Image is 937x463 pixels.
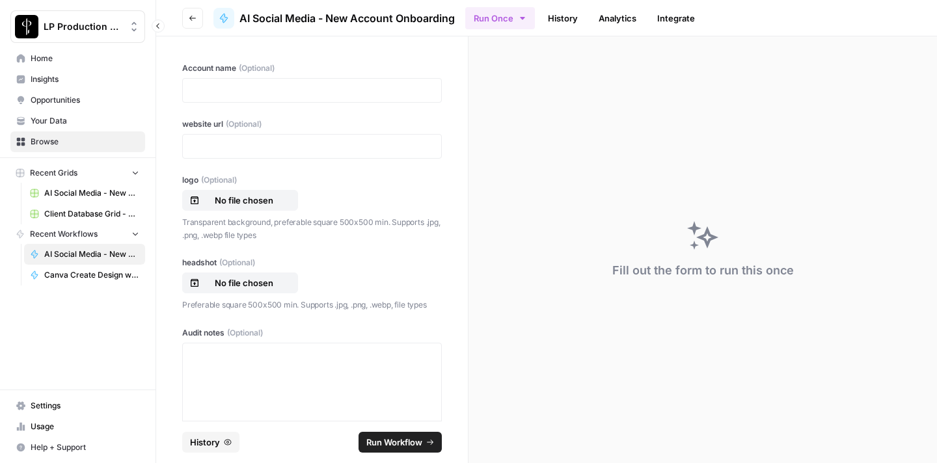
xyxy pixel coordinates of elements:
button: History [182,432,239,453]
span: (Optional) [226,118,262,130]
button: No file chosen [182,272,298,293]
p: No file chosen [202,194,286,207]
div: Fill out the form to run this once [612,261,794,280]
span: (Optional) [227,327,263,339]
a: Your Data [10,111,145,131]
button: No file chosen [182,190,298,211]
button: Recent Workflows [10,224,145,244]
span: Insights [31,73,139,85]
a: Insights [10,69,145,90]
span: Recent Workflows [30,228,98,240]
span: (Optional) [239,62,275,74]
span: Your Data [31,115,139,127]
a: AI Social Media - New Account Onboarding [24,244,145,265]
span: Run Workflow [366,436,422,449]
span: Home [31,53,139,64]
span: Help + Support [31,442,139,453]
label: logo [182,174,442,186]
label: Account name [182,62,442,74]
span: Client Database Grid - AI Social Media [44,208,139,220]
span: AI Social Media - New Account Onboarding [44,248,139,260]
span: (Optional) [219,257,255,269]
span: Settings [31,400,139,412]
label: Audit notes [182,327,442,339]
a: AI Social Media - New Account Onboarding [213,8,455,29]
a: Settings [10,395,145,416]
button: Help + Support [10,437,145,458]
a: Home [10,48,145,69]
a: Client Database Grid - AI Social Media [24,204,145,224]
p: Transparent background, preferable square 500x500 min. Supports .jpg, .png, .webp file types [182,216,442,241]
a: Integrate [649,8,703,29]
span: (Optional) [201,174,237,186]
span: LP Production Workloads [44,20,122,33]
button: Run Workflow [359,432,442,453]
button: Run Once [465,7,535,29]
p: No file chosen [202,276,286,289]
a: Analytics [591,8,644,29]
a: AI Social Media - New Account Onboarding [temp] Grid [24,183,145,204]
p: Preferable square 500x500 min. Supports .jpg, .png, .webp, file types [182,298,442,311]
a: History [540,8,586,29]
label: headshot [182,257,442,269]
img: LP Production Workloads Logo [15,15,38,38]
span: Usage [31,421,139,432]
a: Canva Create Design with Image based on Single prompt PERSONALIZED [24,265,145,285]
a: Usage [10,416,145,437]
button: Workspace: LP Production Workloads [10,10,145,43]
span: Opportunities [31,94,139,106]
a: Browse [10,131,145,152]
span: Browse [31,136,139,148]
span: AI Social Media - New Account Onboarding [239,10,455,26]
a: Opportunities [10,90,145,111]
span: History [190,436,220,449]
label: website url [182,118,442,130]
span: Canva Create Design with Image based on Single prompt PERSONALIZED [44,269,139,281]
span: Recent Grids [30,167,77,179]
span: AI Social Media - New Account Onboarding [temp] Grid [44,187,139,199]
button: Recent Grids [10,163,145,183]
